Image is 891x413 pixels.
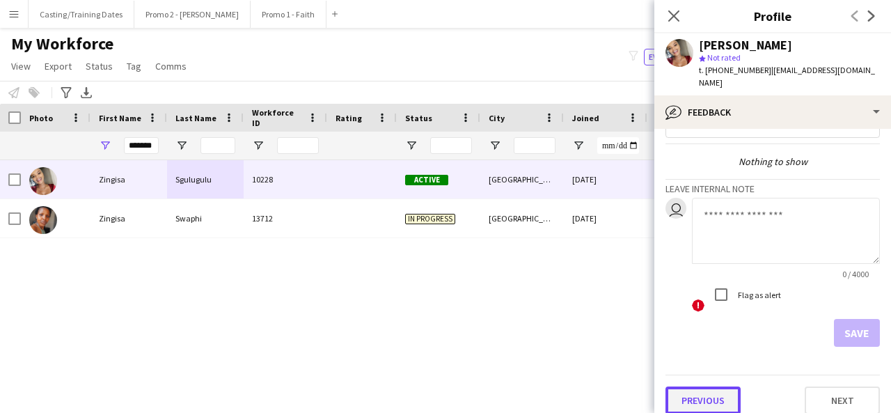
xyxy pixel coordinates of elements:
div: Sgulugulu [167,160,244,198]
span: City [489,113,505,123]
app-action-btn: Advanced filters [58,84,74,101]
a: Status [80,57,118,75]
div: 10228 [244,160,327,198]
input: Last Name Filter Input [200,137,235,154]
span: In progress [405,214,455,224]
span: Export [45,60,72,72]
span: Rating [336,113,362,123]
input: Workforce ID Filter Input [277,137,319,154]
button: Promo 1 - Faith [251,1,326,28]
span: Joined [572,113,599,123]
span: | [EMAIL_ADDRESS][DOMAIN_NAME] [699,65,875,88]
input: First Name Filter Input [124,137,159,154]
button: Open Filter Menu [489,139,501,152]
label: Flag as alert [735,290,781,300]
a: Comms [150,57,192,75]
span: Photo [29,113,53,123]
h3: Profile [654,7,891,25]
button: Promo 2 - [PERSON_NAME] [134,1,251,28]
div: [GEOGRAPHIC_DATA] [480,199,564,237]
span: View [11,60,31,72]
button: Open Filter Menu [405,139,418,152]
a: Tag [121,57,147,75]
input: Status Filter Input [430,137,472,154]
h3: Leave internal note [665,182,880,195]
span: Active [405,175,448,185]
span: Status [86,60,113,72]
button: Open Filter Menu [99,139,111,152]
div: Feedback [654,95,891,129]
img: Zingisa Swaphi [29,206,57,234]
span: My Workforce [11,33,113,54]
a: Export [39,57,77,75]
div: [DATE] [564,199,647,237]
span: ! [692,299,704,312]
span: First Name [99,113,141,123]
span: Last Name [175,113,216,123]
span: Workforce ID [252,107,302,128]
input: City Filter Input [514,137,555,154]
div: Zingisa [90,199,167,237]
span: View all [673,117,709,130]
button: Everyone11,488 [644,49,718,65]
button: Open Filter Menu [572,139,585,152]
button: Casting/Training Dates [29,1,134,28]
div: Swaphi [167,199,244,237]
div: [DATE] [564,160,647,198]
img: Zingisa Sgulugulu [29,167,57,195]
div: [PERSON_NAME] [699,39,792,52]
span: Comms [155,60,187,72]
span: Tag [127,60,141,72]
div: [GEOGRAPHIC_DATA] [480,160,564,198]
input: Joined Filter Input [597,137,639,154]
div: Zingisa [90,160,167,198]
app-action-btn: Export XLSX [78,84,95,101]
button: Open Filter Menu [252,139,265,152]
span: Not rated [707,52,741,63]
button: Open Filter Menu [175,139,188,152]
span: 0 / 4000 [831,269,880,279]
a: View [6,57,36,75]
div: Nothing to show [665,155,880,168]
span: t. [PHONE_NUMBER] [699,65,771,75]
div: 2 days [647,160,731,198]
span: Status [405,113,432,123]
div: 13712 [244,199,327,237]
